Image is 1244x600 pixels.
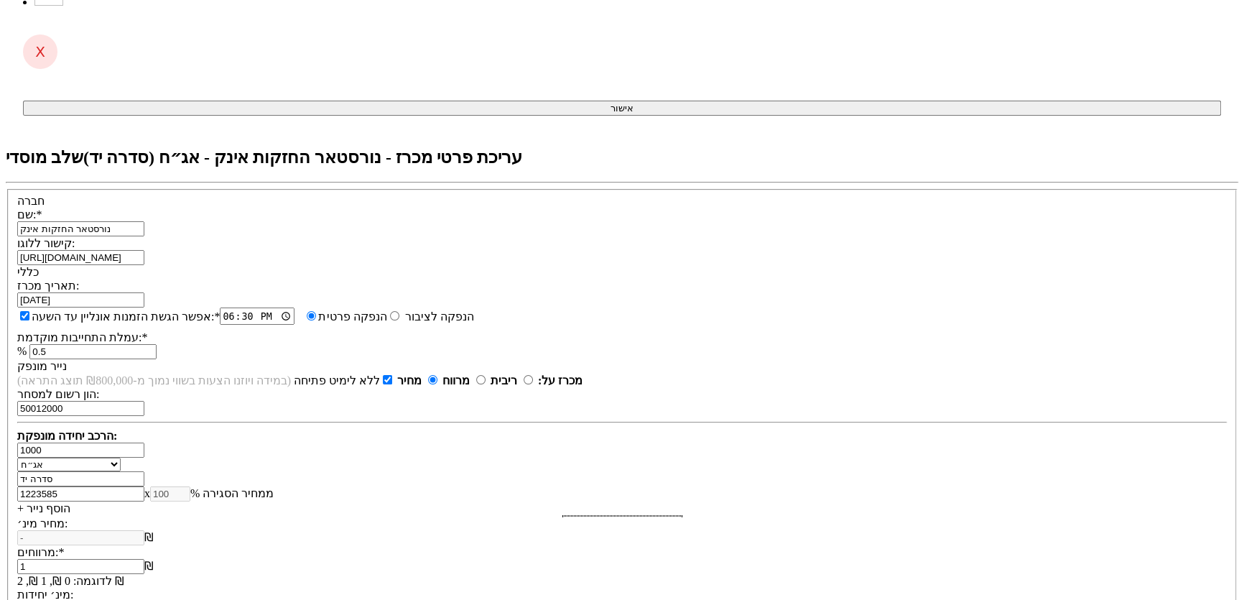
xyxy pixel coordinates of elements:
[6,148,83,167] span: שלב מוסדי
[17,237,75,249] label: קישור ללוגו:
[17,345,27,357] span: %
[318,310,401,323] label: הנפקה פרטית
[20,311,29,320] input: אפשר הגשת הזמנות אונליין עד השעה:*
[17,471,144,486] input: שם הסדרה *
[35,43,45,60] span: X
[383,375,392,384] input: ללא לימיט פתיחה
[23,101,1221,116] button: אישור
[428,375,437,384] input: מחיר
[17,195,45,207] label: חברה
[442,374,470,387] strong: מרווח
[17,575,124,587] span: לדוגמה: 0 ₪, 1 ₪, 2 ₪
[538,374,582,387] strong: מכרז על:
[397,374,422,387] strong: מחיר
[17,280,79,292] label: תאריך מכרז:
[17,430,117,442] strong: הרכב יחידה מונפקת:
[17,517,68,530] label: מחיר מינ׳:
[303,310,473,323] label: הנפקה לציבור
[307,311,316,320] input: הנפקה לציבור
[390,311,399,320] input: הנפקה פרטית
[190,487,274,499] span: % ממחיר הסגירה
[150,486,190,502] input: אחוז
[17,502,70,514] a: + הוסף נייר
[17,546,64,558] label: מרווחים:
[17,309,220,323] label: אפשר הגשת הזמנות אונליין עד השעה:
[17,331,147,343] label: עמלת התחייבות מוקדמת:
[17,530,1215,545] div: ₪
[17,443,144,458] input: כמות
[491,374,517,387] strong: ריבית
[17,266,39,278] label: כללי
[17,388,99,400] label: הון רשום למסחר:
[17,486,144,502] input: מספר נייר
[294,374,394,387] label: ללא לימיט פתיחה
[524,375,533,384] input: ריבית
[17,208,42,221] label: שם:
[6,147,1238,167] h2: עריכת פרטי מכרז - נורסטאר החזקות אינק - אג״ח (סדרה יד)
[476,375,486,384] input: מרווח
[17,360,67,372] label: נייר מונפק
[144,487,150,499] span: x
[17,374,291,387] span: (במידה ויוזנו הצעות בשווי נמוך מ-₪800,000 תוצג התראה)
[17,559,1215,574] div: ₪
